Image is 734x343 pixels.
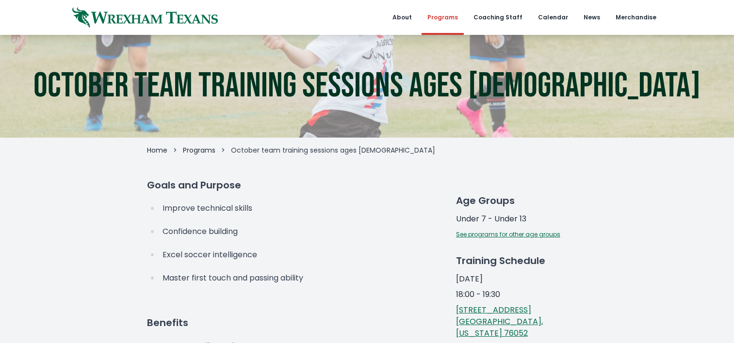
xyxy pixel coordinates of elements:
a: Home [147,145,167,155]
h3: Training Schedule [456,254,587,267]
p: Confidence building [163,225,440,238]
li: > [221,145,225,155]
a: See programs for other age groups [456,230,560,238]
h3: Goals and Purpose [147,178,440,192]
h1: October team training sessions ages [DEMOGRAPHIC_DATA] [33,69,701,104]
p: [DATE] [456,273,587,285]
a: Programs [183,145,215,155]
li: > [173,145,177,155]
h3: Age Groups [456,194,587,207]
p: Improve technical skills [163,202,440,215]
p: 18:00 - 19:30 [456,289,587,300]
h3: Benefits [147,316,440,329]
p: Excel soccer intelligence [163,248,440,262]
a: [STREET_ADDRESS][GEOGRAPHIC_DATA], [US_STATE] 76052 [456,304,543,339]
p: Under 7 - Under 13 [456,213,587,225]
span: October team training sessions ages [DEMOGRAPHIC_DATA] [231,145,435,155]
p: Master first touch and passing ability [163,271,440,285]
